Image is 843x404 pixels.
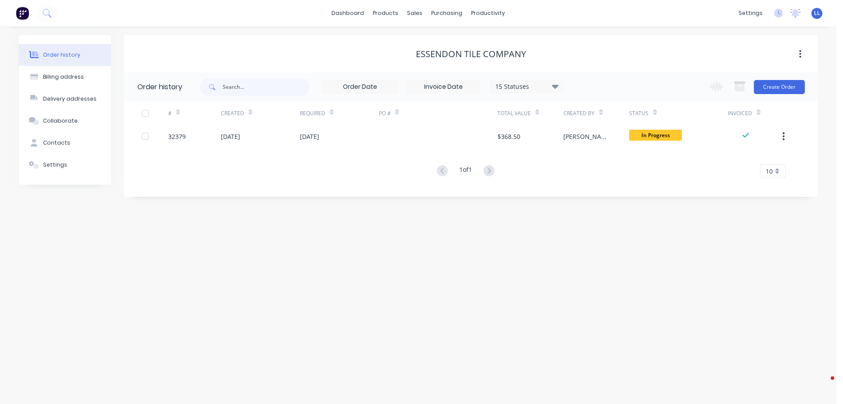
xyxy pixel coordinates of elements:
[43,117,78,125] div: Collaborate
[766,167,773,176] span: 10
[19,110,111,132] button: Collaborate
[223,78,310,96] input: Search...
[137,82,182,92] div: Order history
[221,109,244,117] div: Created
[813,374,834,395] iframe: Intercom live chat
[168,132,186,141] div: 32379
[300,132,319,141] div: [DATE]
[327,7,368,20] a: dashboard
[403,7,427,20] div: sales
[19,44,111,66] button: Order history
[814,9,820,17] span: LL
[43,51,80,59] div: Order history
[43,139,70,147] div: Contacts
[497,101,563,125] div: Total Value
[221,132,240,141] div: [DATE]
[497,132,520,141] div: $368.50
[16,7,29,20] img: Factory
[754,80,805,94] button: Create Order
[19,132,111,154] button: Contacts
[497,109,531,117] div: Total Value
[629,130,682,141] span: In Progress
[168,109,172,117] div: #
[19,66,111,88] button: Billing address
[43,161,67,169] div: Settings
[221,101,300,125] div: Created
[728,109,752,117] div: Invoiced
[563,132,612,141] div: [PERSON_NAME]
[416,49,526,59] div: Essendon tile company
[563,101,629,125] div: Created By
[43,73,84,81] div: Billing address
[563,109,594,117] div: Created By
[323,80,397,94] input: Order Date
[407,80,480,94] input: Invoice Date
[300,101,379,125] div: Required
[19,154,111,176] button: Settings
[19,88,111,110] button: Delivery addresses
[43,95,97,103] div: Delivery addresses
[427,7,467,20] div: purchasing
[379,109,391,117] div: PO #
[467,7,509,20] div: productivity
[368,7,403,20] div: products
[168,101,221,125] div: #
[734,7,767,20] div: settings
[629,109,648,117] div: Status
[300,109,325,117] div: Required
[459,165,472,178] div: 1 of 1
[629,101,728,125] div: Status
[379,101,497,125] div: PO #
[728,101,781,125] div: Invoiced
[490,82,564,91] div: 15 Statuses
